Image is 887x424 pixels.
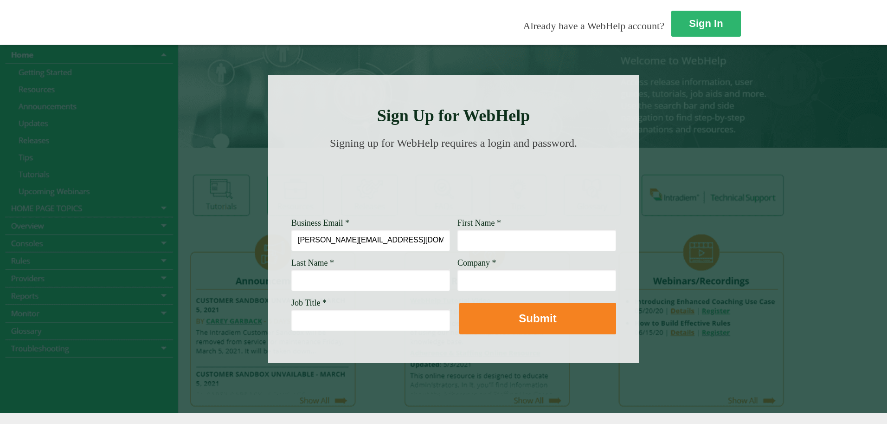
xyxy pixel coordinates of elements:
[330,137,577,149] span: Signing up for WebHelp requires a login and password.
[457,258,496,267] span: Company *
[291,298,327,307] span: Job Title *
[291,258,334,267] span: Last Name *
[459,303,616,334] button: Submit
[523,20,664,32] span: Already have a WebHelp account?
[519,312,556,325] strong: Submit
[291,218,349,228] span: Business Email *
[377,106,530,125] strong: Sign Up for WebHelp
[689,18,723,29] strong: Sign In
[457,218,501,228] span: First Name *
[297,159,611,205] img: Need Credentials? Sign up below. Have Credentials? Use the sign-in button.
[671,11,741,37] a: Sign In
